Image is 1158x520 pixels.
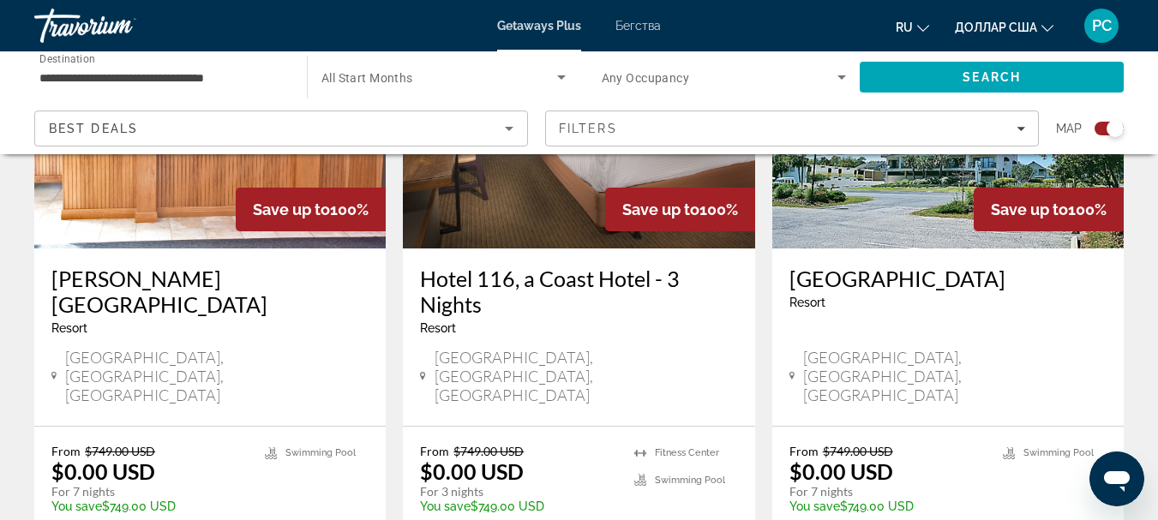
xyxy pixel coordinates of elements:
[615,19,661,33] a: Бегства
[321,71,413,85] span: All Start Months
[51,266,369,317] a: [PERSON_NAME][GEOGRAPHIC_DATA]
[789,444,819,458] span: From
[655,447,719,458] span: Fitness Center
[65,348,369,404] span: [GEOGRAPHIC_DATA], [GEOGRAPHIC_DATA], [GEOGRAPHIC_DATA]
[823,444,893,458] span: $749.00 USD
[602,71,690,85] span: Any Occupancy
[85,444,155,458] span: $749.00 USD
[51,444,81,458] span: From
[420,499,471,513] span: You save
[789,266,1107,291] a: [GEOGRAPHIC_DATA]
[789,499,840,513] span: You save
[453,444,524,458] span: $749.00 USD
[34,3,206,48] a: Травориум
[622,200,699,218] span: Save up to
[789,499,986,513] p: $749.00 USD
[420,444,449,458] span: From
[420,458,524,484] p: $0.00 USD
[860,62,1124,93] button: Search
[285,447,356,458] span: Swimming Pool
[1056,117,1082,140] span: Map
[896,15,929,39] button: Изменить язык
[420,321,456,335] span: Resort
[991,200,1068,218] span: Save up to
[49,122,138,135] span: Best Deals
[497,19,581,33] a: Getaways Plus
[51,484,248,499] p: For 7 nights
[789,296,825,309] span: Resort
[51,499,102,513] span: You save
[789,458,893,484] p: $0.00 USD
[420,499,616,513] p: $749.00 USD
[420,484,616,499] p: For 3 nights
[974,188,1124,231] div: 100%
[1089,451,1144,506] iframe: Кнопка запуска окна обмена сообщениями
[605,188,755,231] div: 100%
[803,348,1107,404] span: [GEOGRAPHIC_DATA], [GEOGRAPHIC_DATA], [GEOGRAPHIC_DATA]
[963,70,1021,84] span: Search
[51,321,87,335] span: Resort
[896,21,913,34] font: ru
[955,21,1037,34] font: доллар США
[49,118,513,139] mat-select: Sort by
[420,266,737,317] a: Hotel 116, a Coast Hotel - 3 Nights
[39,68,285,88] input: Select destination
[559,122,617,135] span: Filters
[545,111,1039,146] button: Filters
[236,188,386,231] div: 100%
[955,15,1053,39] button: Изменить валюту
[51,458,155,484] p: $0.00 USD
[51,499,248,513] p: $749.00 USD
[1092,16,1112,34] font: РС
[435,348,738,404] span: [GEOGRAPHIC_DATA], [GEOGRAPHIC_DATA], [GEOGRAPHIC_DATA]
[1079,8,1124,44] button: Меню пользователя
[655,475,725,486] span: Swimming Pool
[39,52,95,64] span: Destination
[1023,447,1094,458] span: Swimming Pool
[789,484,986,499] p: For 7 nights
[253,200,330,218] span: Save up to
